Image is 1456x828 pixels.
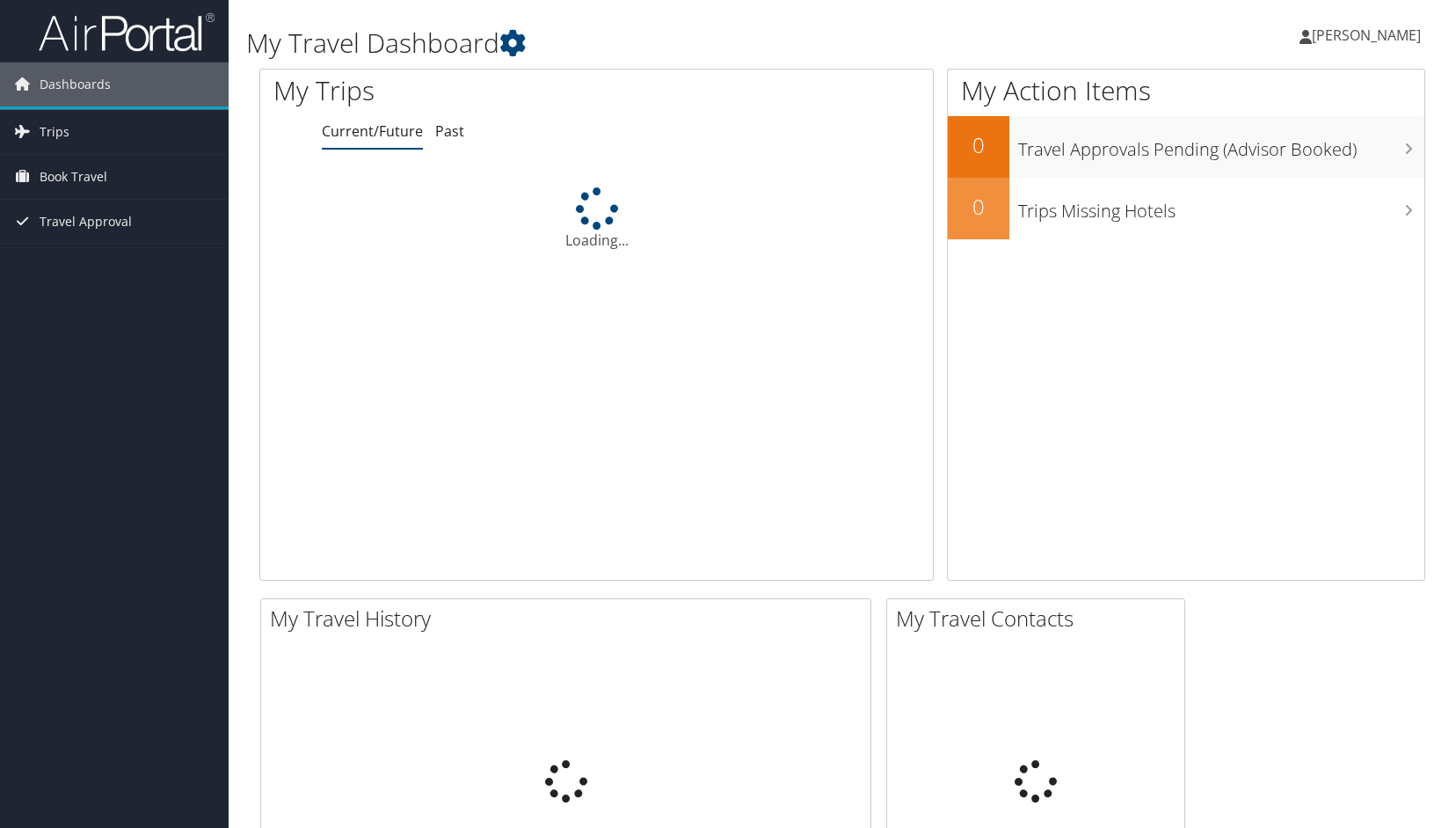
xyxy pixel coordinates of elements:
[260,187,933,251] div: Loading...
[1018,128,1424,162] h3: Travel Approvals Pending (Advisor Booked)
[948,72,1424,109] h1: My Action Items
[270,604,870,634] h2: My Travel History
[322,121,423,141] a: Current/Future
[273,72,639,109] h1: My Trips
[948,192,1009,222] h2: 0
[948,130,1009,160] h2: 0
[896,604,1184,634] h2: My Travel Contacts
[39,11,215,53] img: airportal-logo.png
[948,116,1424,178] a: 0Travel Approvals Pending (Advisor Booked)
[1018,190,1424,223] h3: Trips Missing Hotels
[40,62,111,106] span: Dashboards
[1299,9,1438,62] a: [PERSON_NAME]
[40,200,132,244] span: Travel Approval
[1312,26,1421,45] span: [PERSON_NAME]
[40,110,69,154] span: Trips
[948,178,1424,239] a: 0Trips Missing Hotels
[435,121,464,141] a: Past
[40,155,107,199] span: Book Travel
[246,25,1041,62] h1: My Travel Dashboard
